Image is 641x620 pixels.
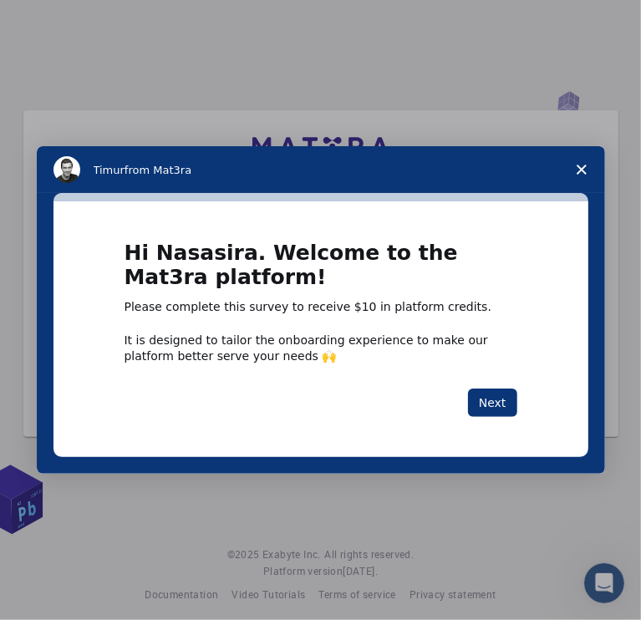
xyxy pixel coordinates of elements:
span: Close survey [558,146,605,193]
img: Profile image for Timur [53,156,80,183]
h1: Hi Nasasira. Welcome to the Mat3ra platform! [125,241,517,299]
button: Next [468,389,517,417]
div: Please complete this survey to receive $10 in platform credits. [125,299,517,316]
span: Timur [94,164,125,176]
span: Support [33,12,94,27]
span: from Mat3ra [125,164,191,176]
div: It is designed to tailor the onboarding experience to make our platform better serve your needs 🙌 [125,333,517,363]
